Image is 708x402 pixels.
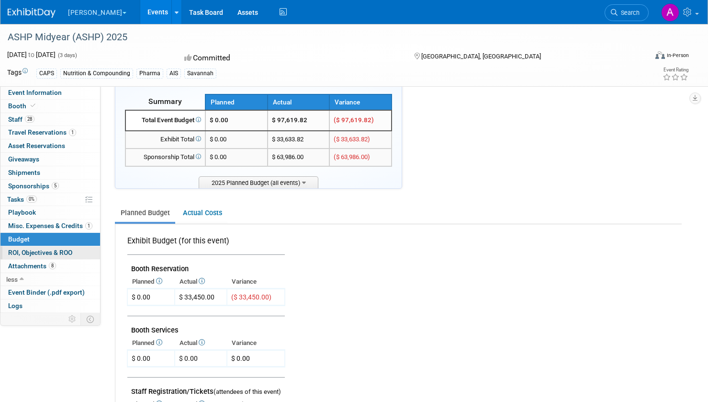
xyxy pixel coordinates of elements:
[0,139,100,152] a: Asset Reservations
[227,275,285,288] th: Variance
[132,292,150,302] div: $ 0.00
[0,260,100,273] a: Attachments8
[199,176,318,188] span: 2025 Planned Budget (all events)
[6,276,18,283] span: less
[130,116,201,125] div: Total Event Budget
[127,255,285,276] td: Booth Reservation
[26,195,37,203] span: 0%
[36,69,57,79] div: CAPS
[334,136,370,143] span: ($ 33,633.82)
[7,51,56,58] span: [DATE] [DATE]
[0,246,100,259] a: ROI, Objectives & ROO
[0,193,100,206] a: Tasks0%
[0,273,100,286] a: less
[136,69,163,79] div: Pharma
[8,235,30,243] span: Budget
[130,153,201,162] div: Sponsorship Total
[0,113,100,126] a: Staff28
[175,336,227,350] th: Actual
[605,4,649,21] a: Search
[8,222,92,230] span: Misc. Expenses & Credits
[127,236,281,252] div: Exhibit Budget (for this event)
[31,103,35,108] i: Booth reservation complete
[8,128,76,136] span: Travel Reservations
[69,129,76,136] span: 1
[127,316,285,337] td: Booth Services
[210,136,226,143] span: $ 0.00
[148,97,182,106] span: Summary
[7,68,28,79] td: Tags
[421,53,541,60] span: [GEOGRAPHIC_DATA], [GEOGRAPHIC_DATA]
[8,8,56,18] img: ExhibitDay
[0,166,100,179] a: Shipments
[8,208,36,216] span: Playbook
[8,249,72,256] span: ROI, Objectives & ROO
[655,51,665,59] img: Format-Inperson.png
[227,336,285,350] th: Variance
[587,50,689,64] div: Event Format
[8,169,40,176] span: Shipments
[210,153,226,161] span: $ 0.00
[268,94,330,110] th: Actual
[184,69,216,79] div: Savannah
[268,131,330,149] td: $ 33,633.82
[115,204,175,222] a: Planned Budget
[268,110,330,131] td: $ 97,619.82
[205,94,268,110] th: Planned
[177,204,227,222] a: Actual Costs
[8,115,34,123] span: Staff
[175,350,227,367] td: $ 0.00
[127,275,175,288] th: Planned
[8,288,85,296] span: Event Binder (.pdf export)
[130,135,201,144] div: Exhibit Total
[8,155,39,163] span: Giveaways
[334,116,374,124] span: ($ 97,619.82)
[49,262,56,269] span: 8
[334,153,370,161] span: ($ 63,986.00)
[0,126,100,139] a: Travel Reservations1
[127,336,175,350] th: Planned
[8,89,62,96] span: Event Information
[8,102,37,110] span: Booth
[8,302,22,310] span: Logs
[127,378,285,398] td: Staff Registration/Tickets
[0,299,100,312] a: Logs
[60,69,133,79] div: Nutrition & Compounding
[231,293,271,301] span: ($ 33,450.00)
[25,115,34,123] span: 28
[618,9,640,16] span: Search
[181,50,399,67] div: Committed
[57,52,77,58] span: (3 days)
[0,219,100,232] a: Misc. Expenses & Credits1
[132,354,150,363] div: $ 0.00
[85,222,92,230] span: 1
[0,206,100,219] a: Playbook
[268,149,330,166] td: $ 63,986.00
[214,388,281,395] span: (attendees of this event)
[0,153,100,166] a: Giveaways
[231,355,250,362] span: $ 0.00
[666,52,689,59] div: In-Person
[329,94,392,110] th: Variance
[175,275,227,288] th: Actual
[167,69,181,79] div: AIS
[210,116,228,124] span: $ 0.00
[27,51,36,58] span: to
[4,29,631,46] div: ASHP Midyear (ASHP) 2025
[0,180,100,193] a: Sponsorships5
[52,182,59,189] span: 5
[661,3,679,22] img: Aaron Evans
[81,313,101,325] td: Toggle Event Tabs
[8,262,56,270] span: Attachments
[663,68,688,72] div: Event Rating
[0,286,100,299] a: Event Binder (.pdf export)
[8,182,59,190] span: Sponsorships
[64,313,81,325] td: Personalize Event Tab Strip
[7,195,37,203] span: Tasks
[0,233,100,246] a: Budget
[0,100,100,113] a: Booth
[179,293,214,301] span: $ 33,450.00
[8,142,65,149] span: Asset Reservations
[0,86,100,99] a: Event Information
